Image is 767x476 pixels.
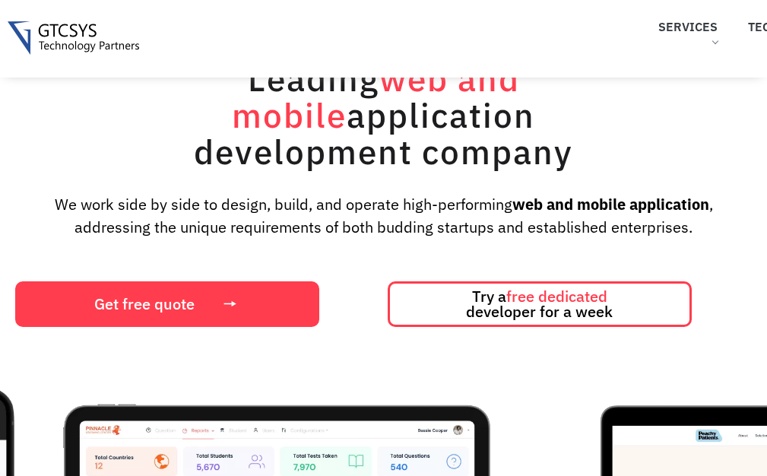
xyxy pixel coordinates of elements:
[37,193,730,239] p: We work side by side to design, build, and operate high-performing , addressing the unique requir...
[388,281,692,327] a: Try afree dedicated developer for a week
[647,10,729,52] a: Services
[512,194,709,214] strong: web and mobile application
[232,57,520,137] span: web and mobile
[506,286,607,306] span: free dedicated
[15,281,319,327] a: Get free quote
[142,61,626,170] h1: Leading application development company
[466,289,613,319] span: Try a developer for a week
[8,21,139,55] img: Gtcsys logo
[94,297,195,312] span: Get free quote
